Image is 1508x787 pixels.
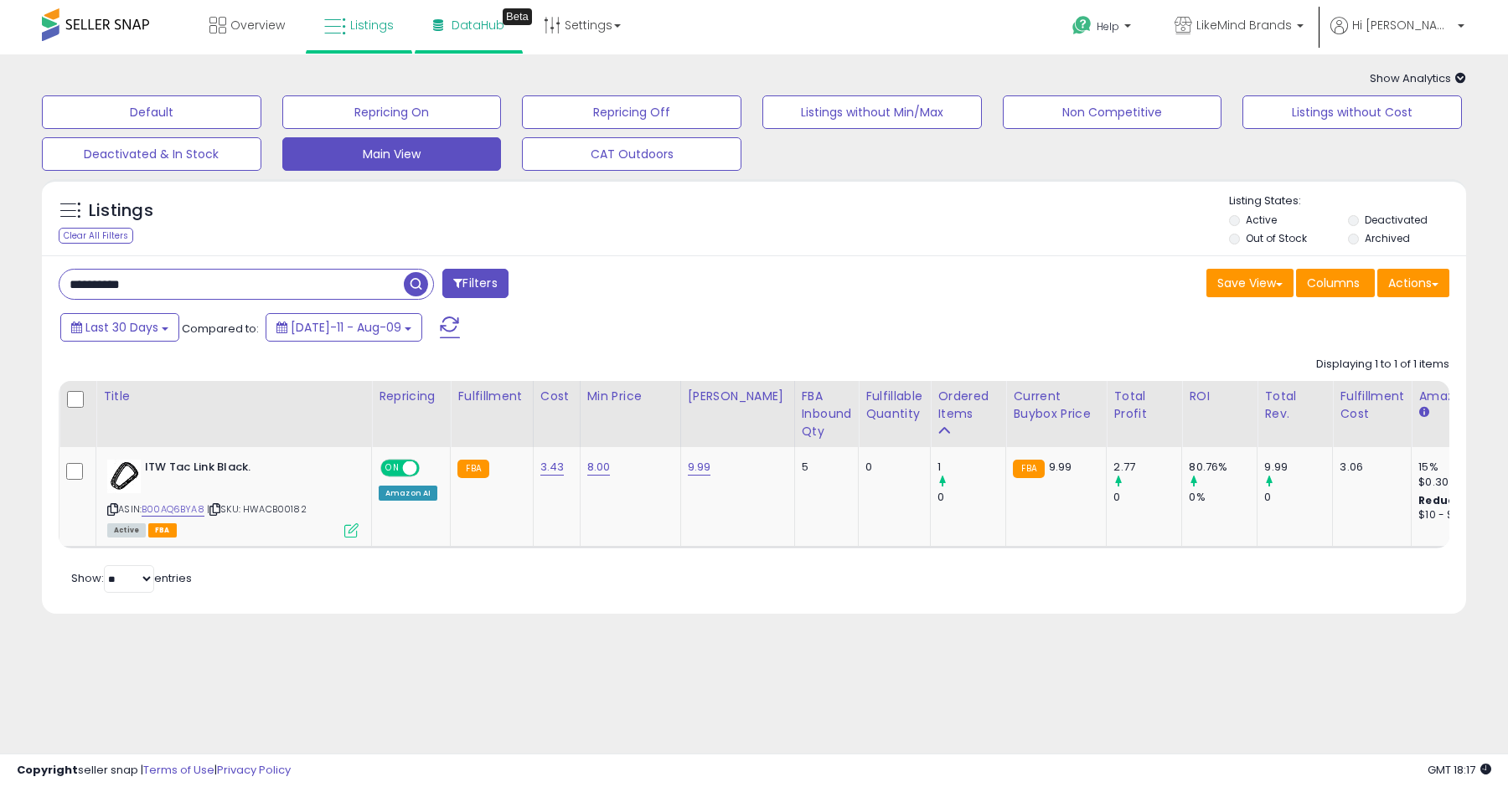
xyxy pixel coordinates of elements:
a: 8.00 [587,459,611,476]
div: 0% [1189,490,1257,505]
label: Archived [1365,231,1410,245]
div: Total Rev. [1264,388,1325,423]
div: 9.99 [1264,460,1332,475]
div: 3.06 [1340,460,1398,475]
div: 80.76% [1189,460,1257,475]
div: 0 [865,460,917,475]
i: Get Help [1072,15,1092,36]
small: Amazon Fees. [1418,405,1428,420]
span: Listings [350,17,394,33]
span: FBA [148,523,177,538]
button: Columns [1296,269,1375,297]
button: Listings without Cost [1242,95,1462,129]
img: 51TI1wK77OL._SL40_.jpg [107,460,141,493]
span: OFF [417,461,444,476]
a: Hi [PERSON_NAME] [1330,17,1464,54]
span: Overview [230,17,285,33]
div: ROI [1189,388,1250,405]
div: 0 [937,490,1005,505]
p: Listing States: [1229,193,1465,209]
label: Out of Stock [1246,231,1307,245]
a: Help [1059,3,1148,54]
span: Hi [PERSON_NAME] [1352,17,1453,33]
span: Compared to: [182,321,259,337]
button: Main View [282,137,502,171]
div: 0 [1264,490,1332,505]
div: Min Price [587,388,674,405]
small: FBA [1013,460,1044,478]
div: 5 [802,460,846,475]
div: Fulfillment Cost [1340,388,1404,423]
b: ITW Tac Link Black. [145,460,349,480]
button: Repricing On [282,95,502,129]
span: Last 30 Days [85,319,158,336]
div: Ordered Items [937,388,999,423]
a: 9.99 [688,459,711,476]
button: Save View [1206,269,1294,297]
button: CAT Outdoors [522,137,741,171]
span: All listings currently available for purchase on Amazon [107,523,146,538]
div: Fulfillment [457,388,525,405]
div: Fulfillable Quantity [865,388,923,423]
div: Displaying 1 to 1 of 1 items [1316,357,1449,373]
div: Title [103,388,364,405]
div: Clear All Filters [59,228,133,244]
div: 2.77 [1113,460,1181,475]
span: ON [382,461,403,476]
div: Tooltip anchor [503,8,532,25]
span: 9.99 [1049,459,1072,475]
span: DataHub [452,17,504,33]
button: [DATE]-11 - Aug-09 [266,313,422,342]
small: FBA [457,460,488,478]
div: Repricing [379,388,443,405]
div: [PERSON_NAME] [688,388,788,405]
label: Deactivated [1365,213,1428,227]
span: Show: entries [71,570,192,586]
h5: Listings [89,199,153,223]
div: Current Buybox Price [1013,388,1099,423]
div: 0 [1113,490,1181,505]
span: | SKU: HWACB00182 [207,502,307,516]
div: Total Profit [1113,388,1175,423]
div: Amazon AI [379,486,437,501]
button: Listings without Min/Max [762,95,982,129]
button: Repricing Off [522,95,741,129]
span: Show Analytics [1370,70,1466,86]
div: ASIN: [107,460,359,536]
button: Last 30 Days [60,313,179,342]
span: Help [1097,19,1119,33]
span: LikeMind Brands [1196,17,1292,33]
button: Default [42,95,261,129]
button: Filters [442,269,508,298]
div: FBA inbound Qty [802,388,852,440]
label: Active [1246,213,1277,227]
span: Columns [1307,275,1360,291]
button: Deactivated & In Stock [42,137,261,171]
div: 1 [937,460,1005,475]
span: [DATE]-11 - Aug-09 [291,319,401,336]
a: B00AQ6BYA8 [142,502,204,517]
div: Cost [540,388,573,405]
a: 3.43 [540,459,565,476]
button: Non Competitive [1003,95,1222,129]
button: Actions [1377,269,1449,297]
